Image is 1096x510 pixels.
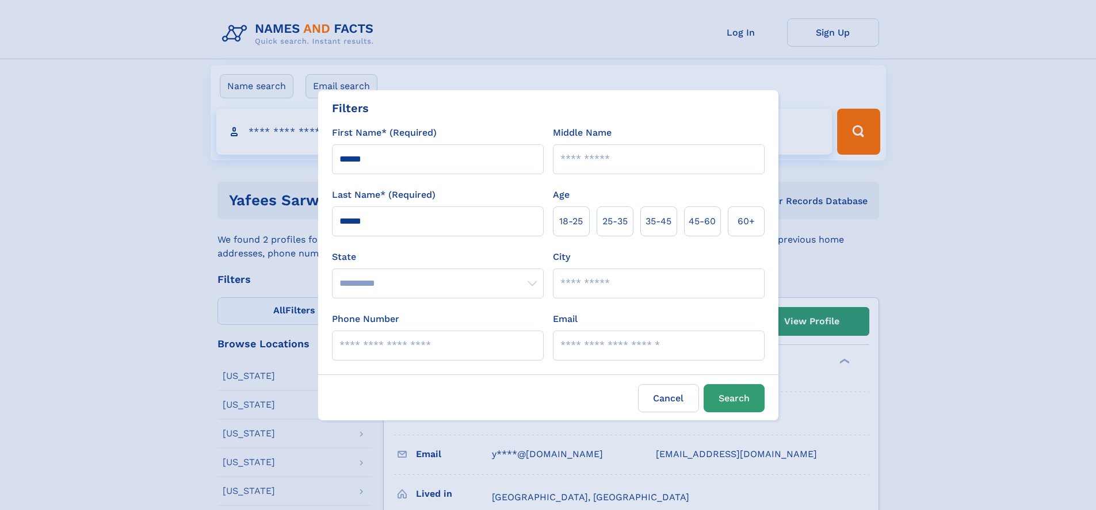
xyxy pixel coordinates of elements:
[332,188,436,202] label: Last Name* (Required)
[332,312,399,326] label: Phone Number
[553,126,612,140] label: Middle Name
[559,214,583,228] span: 18‑25
[553,250,570,264] label: City
[332,126,437,140] label: First Name* (Required)
[738,214,755,228] span: 60+
[646,214,671,228] span: 35‑45
[602,214,628,228] span: 25‑35
[332,250,544,264] label: State
[332,99,369,117] div: Filters
[689,214,716,228] span: 45‑60
[553,312,578,326] label: Email
[638,384,699,412] label: Cancel
[704,384,765,412] button: Search
[553,188,570,202] label: Age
